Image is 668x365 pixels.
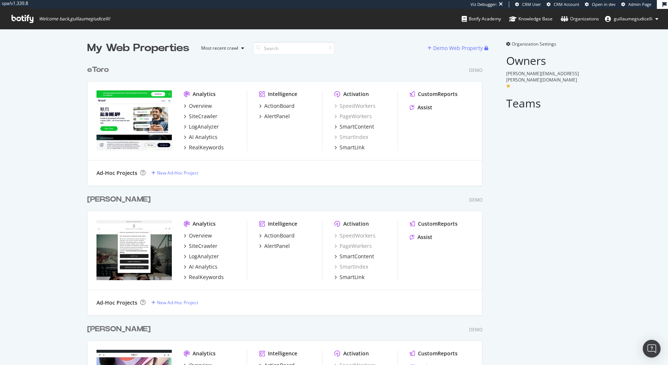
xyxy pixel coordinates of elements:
div: Activation [343,350,369,357]
a: eToro [87,64,112,75]
span: CRM Account [554,1,579,7]
input: Search [253,42,335,55]
div: RealKeywords [189,273,224,281]
a: Open in dev [585,1,616,7]
a: LogAnalyzer [184,123,219,130]
a: SpeedWorkers [334,102,376,110]
div: Most recent crawl [201,46,238,50]
a: Botify Academy [462,9,501,29]
a: CRM User [515,1,541,7]
div: AI Analytics [189,263,217,271]
a: New Ad-Hoc Project [151,299,198,306]
a: CRM Account [547,1,579,7]
div: LogAnalyzer [189,123,219,130]
div: Botify Academy [462,15,501,23]
div: Analytics [193,90,216,98]
div: Analytics [193,220,216,228]
a: AI Analytics [184,263,217,271]
div: SiteCrawler [189,113,217,120]
div: Ad-Hoc Projects [96,169,137,177]
div: eToro [87,64,109,75]
div: Overview [189,102,212,110]
div: Open Intercom Messenger [643,340,661,358]
a: Knowledge Base [509,9,553,29]
a: SmartLink [334,273,364,281]
div: Viz Debugger: [471,1,497,7]
a: SiteCrawler [184,113,217,120]
div: CustomReports [418,220,458,228]
div: SmartLink [340,144,364,151]
button: Demo Web Property [428,42,484,54]
div: Assist [417,104,432,111]
div: SiteCrawler [189,242,217,250]
div: Overview [189,232,212,239]
a: PageWorkers [334,242,372,250]
h2: Teams [506,97,581,109]
div: SmartContent [340,123,374,130]
div: Assist [417,233,432,241]
div: LogAnalyzer [189,253,219,260]
img: Brunello Cucinelli [96,220,172,280]
div: CustomReports [418,90,458,98]
div: Activation [343,90,369,98]
a: ActionBoard [259,102,295,110]
a: Overview [184,232,212,239]
span: [PERSON_NAME][EMAIL_ADDRESS][PERSON_NAME][DOMAIN_NAME] [506,70,579,83]
span: Admin Page [628,1,651,7]
div: [PERSON_NAME] [87,324,151,335]
div: ActionBoard [264,232,295,239]
button: Most recent crawl [195,42,247,54]
div: Demo [469,67,482,73]
a: SiteCrawler [184,242,217,250]
div: New Ad-Hoc Project [157,299,198,306]
div: CustomReports [418,350,458,357]
a: AI Analytics [184,133,217,141]
span: Welcome back, guillaumegiudicelli ! [39,16,110,22]
div: Demo Web Property [433,44,483,52]
div: [PERSON_NAME] [87,194,151,205]
a: AlertPanel [259,113,290,120]
span: guillaumegiudicelli [614,16,652,22]
div: SmartContent [340,253,374,260]
div: AlertPanel [264,242,290,250]
div: SmartIndex [334,263,368,271]
a: CustomReports [410,220,458,228]
div: New Ad-Hoc Project [157,170,198,176]
div: Intelligence [268,90,297,98]
div: Knowledge Base [509,15,553,23]
h2: Owners [506,54,581,67]
div: Demo [469,326,482,333]
div: SmartLink [340,273,364,281]
a: SmartContent [334,123,374,130]
a: Assist [410,233,432,241]
a: New Ad-Hoc Project [151,170,198,176]
a: AlertPanel [259,242,290,250]
a: SpeedWorkers [334,232,376,239]
span: Open in dev [592,1,616,7]
a: RealKeywords [184,144,224,151]
div: AlertPanel [264,113,290,120]
a: CustomReports [410,350,458,357]
a: Assist [410,104,432,111]
a: Demo Web Property [428,45,484,51]
div: Analytics [193,350,216,357]
div: Intelligence [268,350,297,357]
a: PageWorkers [334,113,372,120]
span: Organization Settings [512,41,556,47]
img: eToro [96,90,172,150]
a: [PERSON_NAME] [87,324,154,335]
div: Activation [343,220,369,228]
div: AI Analytics [189,133,217,141]
div: Intelligence [268,220,297,228]
a: SmartLink [334,144,364,151]
a: SmartIndex [334,133,368,141]
a: [PERSON_NAME] [87,194,154,205]
a: LogAnalyzer [184,253,219,260]
div: My Web Properties [87,41,189,56]
div: Ad-Hoc Projects [96,299,137,306]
